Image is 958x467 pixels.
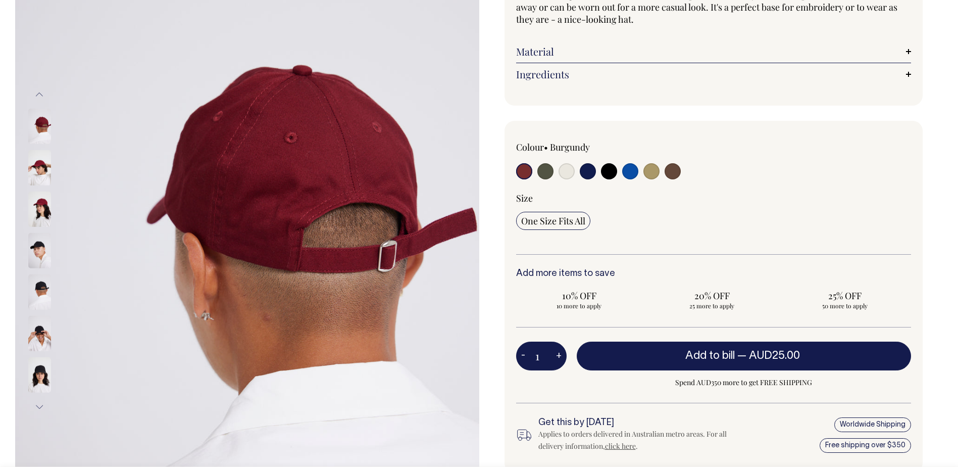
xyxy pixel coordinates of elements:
img: burgundy [28,192,51,227]
img: black [28,316,51,351]
img: black [28,233,51,268]
input: 10% OFF 10 more to apply [516,287,643,313]
span: — [737,351,802,361]
img: black [28,274,51,310]
h6: Get this by [DATE] [538,418,732,428]
span: Spend AUD350 more to get FREE SHIPPING [577,377,912,389]
input: One Size Fits All [516,212,590,230]
button: Next [32,396,47,418]
img: burgundy [28,109,51,144]
div: Colour [516,141,674,153]
div: Size [516,192,912,204]
img: burgundy [28,150,51,185]
input: 25% OFF 50 more to apply [781,287,908,313]
label: Burgundy [550,141,590,153]
a: Ingredients [516,68,912,80]
button: + [551,346,567,366]
span: One Size Fits All [521,215,585,227]
button: Add to bill —AUD25.00 [577,342,912,370]
span: 25 more to apply [653,302,770,310]
span: 10% OFF [521,290,638,302]
div: Applies to orders delivered in Australian metro areas. For all delivery information, . [538,428,732,452]
button: - [516,346,530,366]
span: AUD25.00 [749,351,800,361]
span: 50 more to apply [786,302,903,310]
img: black [28,357,51,393]
a: Material [516,45,912,58]
span: 10 more to apply [521,302,638,310]
h6: Add more items to save [516,269,912,279]
span: • [544,141,548,153]
span: 20% OFF [653,290,770,302]
a: click here [605,441,636,451]
span: Add to bill [685,351,735,361]
span: 25% OFF [786,290,903,302]
button: Previous [32,83,47,106]
input: 20% OFF 25 more to apply [648,287,775,313]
